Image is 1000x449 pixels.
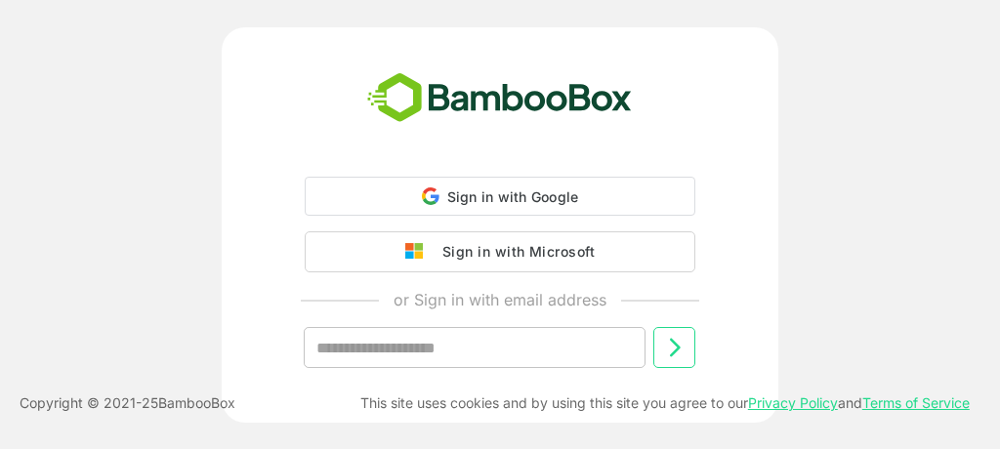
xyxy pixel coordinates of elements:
[433,239,595,265] div: Sign in with Microsoft
[599,20,980,371] iframe: Sign in with Google Dialog
[394,288,606,311] p: or Sign in with email address
[305,177,695,216] div: Sign in with Google
[862,394,970,411] a: Terms of Service
[356,66,643,131] img: bamboobox
[20,391,235,415] p: Copyright © 2021- 25 BambooBox
[447,188,579,205] span: Sign in with Google
[305,231,695,272] button: Sign in with Microsoft
[405,243,433,261] img: google
[360,391,970,415] p: This site uses cookies and by using this site you agree to our and
[748,394,838,411] a: Privacy Policy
